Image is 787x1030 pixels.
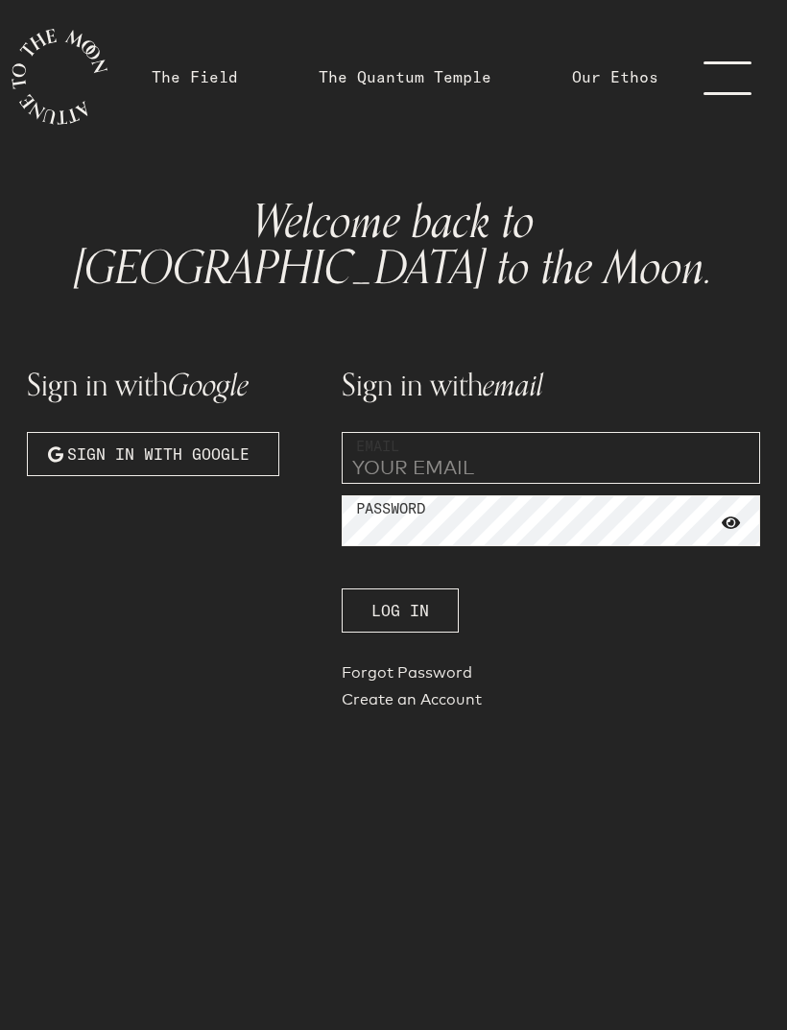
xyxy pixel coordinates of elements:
[152,65,238,88] a: The Field
[342,369,760,401] h1: Sign in with
[572,65,658,88] a: Our Ethos
[371,599,429,622] span: Log In
[67,443,250,466] span: Sign in with Google
[356,436,399,458] label: Email
[27,369,319,401] h1: Sign in with
[319,65,491,88] a: The Quantum Temple
[27,432,279,476] button: Sign in with Google
[42,200,745,292] h1: Welcome back to [GEOGRAPHIC_DATA] to the Moon.
[342,663,760,690] a: Forgot Password
[342,432,760,484] input: YOUR EMAIL
[342,690,760,717] a: Create an Account
[356,498,425,520] label: Password
[342,588,459,633] button: Log In
[483,361,543,411] span: email
[168,361,249,411] span: Google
